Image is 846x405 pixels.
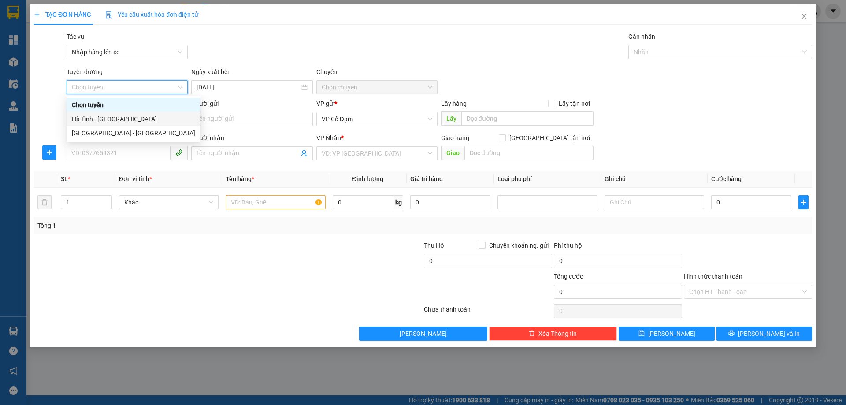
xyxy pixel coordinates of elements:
span: printer [728,330,735,337]
button: printer[PERSON_NAME] và In [716,327,812,341]
th: Ghi chú [601,171,708,188]
div: Chọn tuyến [67,98,200,112]
span: Lấy [441,111,461,126]
button: save[PERSON_NAME] [619,327,714,341]
div: Chọn tuyến [72,100,195,110]
div: Hà Nội - Hà Tĩnh [67,126,200,140]
span: VP Nhận [316,134,341,141]
div: Chưa thanh toán [423,305,553,320]
span: Cước hàng [711,175,742,182]
th: Loại phụ phí [494,171,601,188]
span: plus [799,199,808,206]
div: Tuyến đường [67,67,188,80]
button: Close [792,4,816,29]
div: Tổng: 1 [37,221,327,230]
span: plus [34,11,40,18]
button: [PERSON_NAME] [359,327,487,341]
span: Tên hàng [226,175,254,182]
input: Dọc đường [464,146,594,160]
span: SL [61,175,68,182]
span: save [638,330,645,337]
button: plus [42,145,56,160]
div: VP gửi [316,99,438,108]
span: user-add [301,150,308,157]
span: [GEOGRAPHIC_DATA] tận nơi [506,133,594,143]
button: plus [798,195,808,209]
span: Giao [441,146,464,160]
div: Phí thu hộ [554,241,682,254]
span: delete [529,330,535,337]
div: Chuyến [316,67,438,80]
span: [PERSON_NAME] [648,329,695,338]
span: Yêu cầu xuất hóa đơn điện tử [105,11,198,18]
div: Người nhận [191,133,312,143]
input: 12/09/2025 [197,82,299,92]
span: Xóa Thông tin [538,329,577,338]
label: Hình thức thanh toán [684,273,742,280]
span: kg [394,195,403,209]
div: Ngày xuất bến [191,67,312,80]
span: Lấy tận nơi [555,99,594,108]
input: Ghi Chú [605,195,704,209]
label: Gán nhãn [628,33,655,40]
button: deleteXóa Thông tin [489,327,617,341]
span: Lấy hàng [441,100,467,107]
div: [GEOGRAPHIC_DATA] - [GEOGRAPHIC_DATA] [72,128,195,138]
span: Giao hàng [441,134,469,141]
label: Tác vụ [67,33,84,40]
span: Chọn chuyến [322,81,432,94]
span: phone [175,149,182,156]
span: Đơn vị tính [119,175,152,182]
button: delete [37,195,52,209]
span: Thu Hộ [424,242,444,249]
span: Khác [124,196,213,209]
span: Chọn tuyến [72,81,182,94]
span: VP Cổ Đạm [322,112,432,126]
span: Tổng cước [554,273,583,280]
span: Giá trị hàng [410,175,443,182]
span: plus [43,149,56,156]
span: Chuyển khoản ng. gửi [486,241,552,250]
span: Định lượng [352,175,383,182]
input: 0 [410,195,490,209]
span: Nhập hàng lên xe [72,45,182,59]
input: VD: Bàn, Ghế [226,195,325,209]
input: Dọc đường [461,111,594,126]
img: icon [105,11,112,19]
span: close [801,13,808,20]
span: [PERSON_NAME] và In [738,329,800,338]
div: Hà Tĩnh - [GEOGRAPHIC_DATA] [72,114,195,124]
span: TẠO ĐƠN HÀNG [34,11,91,18]
span: [PERSON_NAME] [400,329,447,338]
div: Hà Tĩnh - Hà Nội [67,112,200,126]
div: Người gửi [191,99,312,108]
